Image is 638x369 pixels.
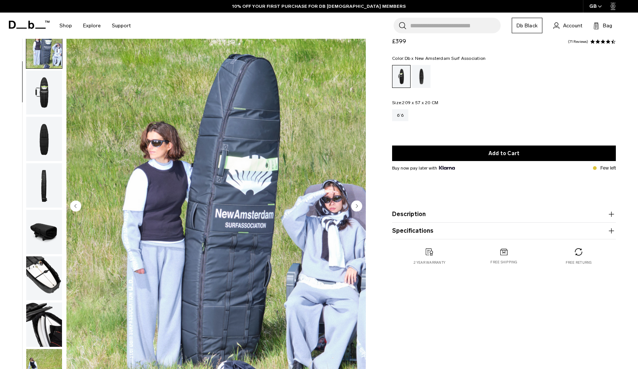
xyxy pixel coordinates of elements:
[392,109,408,121] a: 6’6
[54,13,136,39] nav: Main Navigation
[603,22,612,30] span: Bag
[26,116,62,161] button: Surf Pro Coffin 3-4 Boards Db x New Amsterdam Surf Association
[392,56,486,61] legend: Color:
[70,200,81,213] button: Previous slide
[412,65,431,88] a: Black Out
[568,40,588,44] a: 71 reviews
[59,13,72,39] a: Shop
[232,3,406,10] a: 10% OFF YOUR FIRST PURCHASE FOR DB [DEMOGRAPHIC_DATA] MEMBERS
[392,100,438,105] legend: Size:
[392,146,616,161] button: Add to Cart
[26,210,62,254] img: Surf Pro Coffin 3-4 Boards Db x New Amsterdam Surf Association
[490,260,517,265] p: Free shipping
[26,302,62,347] button: Surf Pro Coffin 3-4 Boards Db x New Amsterdam Surf Association
[414,260,445,265] p: 2 year warranty
[392,38,406,45] span: £399
[553,21,582,30] a: Account
[392,210,616,219] button: Description
[566,260,592,265] p: Free returns
[26,24,62,68] img: Surf Pro Coffin 3-4 Boards Db x New Amsterdam Surf Association
[392,65,411,88] a: Db x New Amsterdam Surf Association
[26,209,62,254] button: Surf Pro Coffin 3-4 Boards Db x New Amsterdam Surf Association
[26,70,62,115] button: Surf Pro Coffin 3-4 Boards Db x New Amsterdam Surf Association
[83,13,101,39] a: Explore
[26,256,62,301] img: Surf Pro Coffin 3-4 Boards Db x New Amsterdam Surf Association
[563,22,582,30] span: Account
[392,165,455,171] span: Buy now pay later with
[26,303,62,347] img: Surf Pro Coffin 3-4 Boards Db x New Amsterdam Surf Association
[26,71,62,115] img: Surf Pro Coffin 3-4 Boards Db x New Amsterdam Surf Association
[600,165,616,171] p: Few left
[439,166,455,170] img: {"height" => 20, "alt" => "Klarna"}
[112,13,131,39] a: Support
[26,24,62,69] button: Surf Pro Coffin 3-4 Boards Db x New Amsterdam Surf Association
[402,100,438,105] span: 209 x 57 x 20 CM
[405,56,486,61] span: Db x New Amsterdam Surf Association
[593,21,612,30] button: Bag
[392,226,616,235] button: Specifications
[351,200,362,213] button: Next slide
[512,18,542,33] a: Db Black
[26,163,62,208] img: Surf Pro Coffin 3-4 Boards Db x New Amsterdam Surf Association
[26,117,62,161] img: Surf Pro Coffin 3-4 Boards Db x New Amsterdam Surf Association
